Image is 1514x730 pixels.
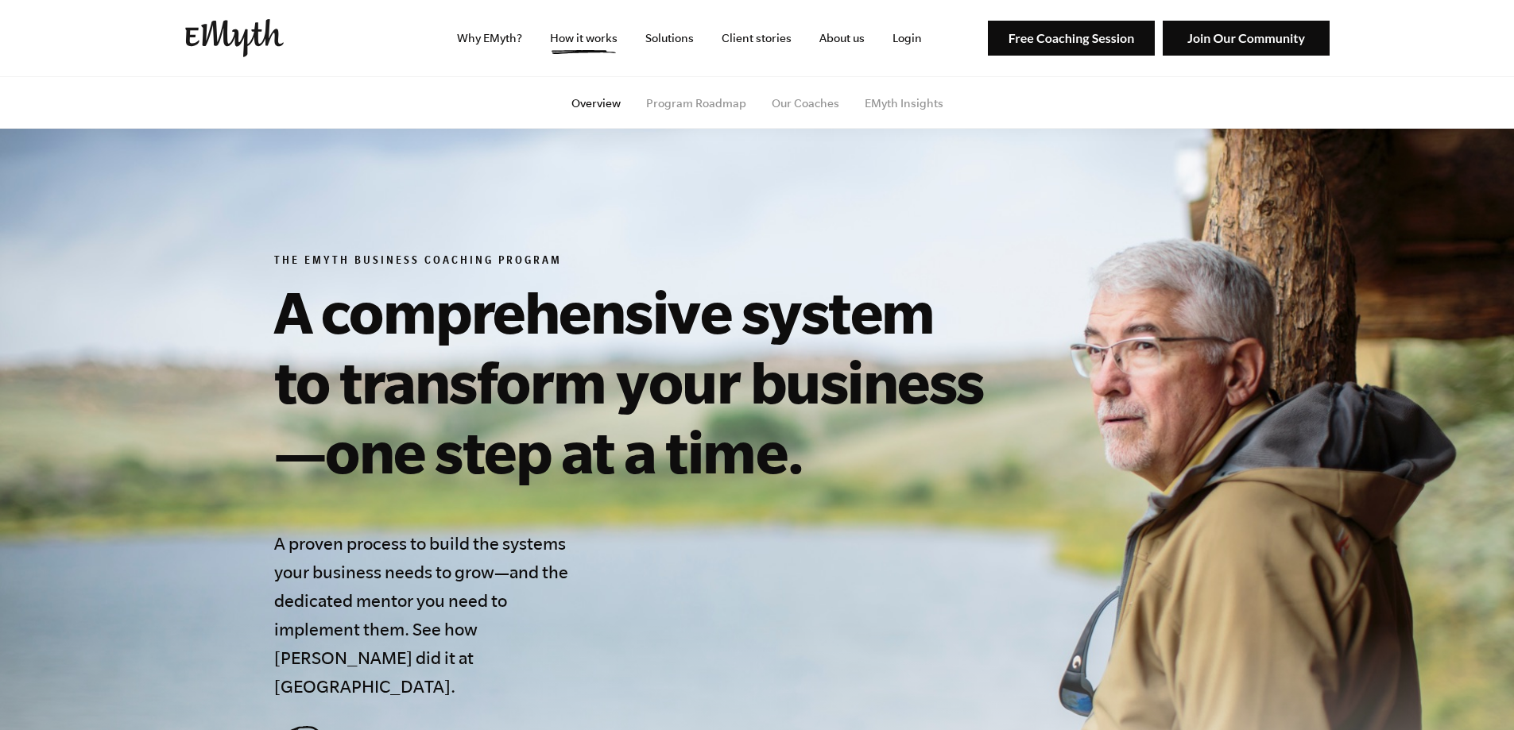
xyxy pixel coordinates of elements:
a: Overview [571,97,621,110]
h4: A proven process to build the systems your business needs to grow—and the dedicated mentor you ne... [274,529,579,701]
img: Join Our Community [1163,21,1330,56]
a: Program Roadmap [646,97,746,110]
h1: A comprehensive system to transform your business—one step at a time. [274,276,999,486]
a: EMyth Insights [865,97,943,110]
img: EMyth [185,19,284,57]
a: Our Coaches [772,97,839,110]
img: Free Coaching Session [988,21,1155,56]
h6: The EMyth Business Coaching Program [274,254,999,270]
